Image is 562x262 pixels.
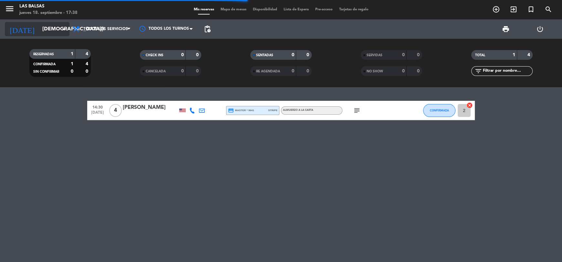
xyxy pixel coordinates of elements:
[86,69,89,74] strong: 0
[367,54,382,57] span: SERVIDAS
[402,69,405,73] strong: 0
[71,69,73,74] strong: 0
[123,103,178,112] div: [PERSON_NAME]
[33,63,56,66] span: CONFIRMADA
[353,107,361,114] i: subject
[71,62,73,66] strong: 1
[217,8,250,11] span: Mapa de mesas
[523,19,557,39] div: LOG OUT
[146,54,163,57] span: CHECK INS
[307,69,310,73] strong: 0
[196,53,200,57] strong: 0
[146,70,166,73] span: CANCELADA
[181,69,184,73] strong: 0
[527,53,531,57] strong: 4
[336,8,372,11] span: Tarjetas de regalo
[292,69,294,73] strong: 0
[474,67,482,75] i: filter_list
[181,53,184,57] strong: 0
[527,5,535,13] i: turned_in_not
[83,27,128,31] span: Todos los servicios
[492,5,500,13] i: add_circle_outline
[86,52,89,56] strong: 4
[510,5,517,13] i: exit_to_app
[191,8,217,11] span: Mis reservas
[256,70,280,73] span: RE AGENDADA
[482,68,532,75] input: Filtrar por nombre...
[228,108,254,113] span: master * 9641
[367,70,383,73] span: NO SHOW
[502,25,510,33] span: print
[5,4,15,16] button: menu
[33,53,54,56] span: RESERVADAS
[196,69,200,73] strong: 0
[228,108,234,113] i: credit_card
[60,25,68,33] i: arrow_drop_down
[33,70,59,73] span: SIN CONFIRMAR
[417,53,421,57] strong: 0
[19,3,78,10] div: Las Balsas
[5,22,39,36] i: [DATE]
[268,108,277,112] span: stripe
[109,104,122,117] span: 4
[71,52,73,56] strong: 1
[536,25,544,33] i: power_settings_new
[430,109,449,112] span: CONFIRMADA
[417,69,421,73] strong: 0
[256,54,273,57] span: SENTADAS
[89,110,106,118] span: [DATE]
[280,8,312,11] span: Lista de Espera
[513,53,515,57] strong: 1
[203,25,211,33] span: pending_actions
[307,53,310,57] strong: 0
[545,5,552,13] i: search
[312,8,336,11] span: Pre-acceso
[86,62,89,66] strong: 4
[402,53,405,57] strong: 0
[466,102,473,109] i: cancel
[250,8,280,11] span: Disponibilidad
[283,109,313,111] span: ALMUERZO A LA CARTA
[5,4,15,14] i: menu
[475,54,485,57] span: TOTAL
[292,53,294,57] strong: 0
[89,103,106,110] span: 14:30
[19,10,78,16] div: jueves 18. septiembre - 17:38
[423,104,455,117] button: CONFIRMADA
